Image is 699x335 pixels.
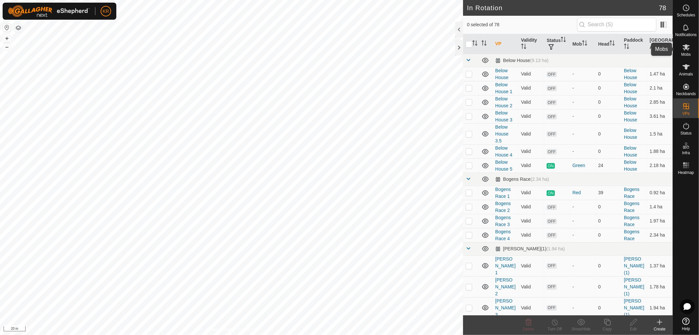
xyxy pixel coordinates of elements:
[573,148,593,155] div: -
[518,214,544,228] td: Valid
[547,100,556,105] span: OFF
[547,219,556,224] span: OFF
[624,82,637,94] a: Below House
[624,187,639,199] a: Bogens Race
[673,315,699,333] a: Help
[595,144,621,158] td: 0
[682,151,690,155] span: Infra
[547,114,556,119] span: OFF
[495,187,511,199] a: Bogens Race 1
[647,200,673,214] td: 1.4 ha
[472,41,477,47] p-sorticon: Activate to sort
[595,123,621,144] td: 0
[647,186,673,200] td: 0.92 ha
[647,34,673,54] th: [GEOGRAPHIC_DATA] Area
[573,99,593,106] div: -
[582,41,587,47] p-sorticon: Activate to sort
[495,201,511,213] a: Bogens Race 2
[647,81,673,95] td: 2.1 ha
[595,200,621,214] td: 0
[647,123,673,144] td: 1.5 ha
[495,229,511,241] a: Bogens Race 4
[595,67,621,81] td: 0
[573,232,593,239] div: -
[568,326,594,332] div: Show/Hide
[3,34,11,42] button: +
[595,81,621,95] td: 0
[518,109,544,123] td: Valid
[481,41,487,47] p-sorticon: Activate to sort
[523,327,534,331] span: Delete
[518,255,544,276] td: Valid
[595,34,621,54] th: Head
[594,326,620,332] div: Copy
[547,284,556,290] span: OFF
[573,203,593,210] div: -
[530,58,549,63] span: (9.13 ha)
[660,45,665,50] p-sorticon: Activate to sort
[495,110,512,122] a: Below House 3
[677,13,695,17] span: Schedules
[518,67,544,81] td: Valid
[573,304,593,311] div: -
[573,283,593,290] div: -
[493,34,518,54] th: VP
[647,67,673,81] td: 1.47 ha
[518,297,544,318] td: Valid
[678,171,694,175] span: Heatmap
[561,38,566,43] p-sorticon: Activate to sort
[518,200,544,214] td: Valid
[682,327,690,331] span: Help
[547,263,556,269] span: OFF
[647,297,673,318] td: 1.94 ha
[546,246,565,251] span: (1.94 ha)
[647,95,673,109] td: 2.85 ha
[547,131,556,137] span: OFF
[573,262,593,269] div: -
[595,214,621,228] td: 0
[647,109,673,123] td: 3.61 ha
[495,68,508,80] a: Below House
[547,72,556,77] span: OFF
[595,297,621,318] td: 0
[573,218,593,224] div: -
[573,71,593,77] div: -
[518,81,544,95] td: Valid
[521,45,526,50] p-sorticon: Activate to sort
[518,186,544,200] td: Valid
[495,215,511,227] a: Bogens Race 3
[518,34,544,54] th: Validity
[206,326,230,332] a: Privacy Policy
[676,92,696,96] span: Neckbands
[647,214,673,228] td: 1.97 ha
[3,43,11,51] button: –
[624,215,639,227] a: Bogens Race
[647,276,673,297] td: 1.78 ha
[624,45,629,50] p-sorticon: Activate to sort
[577,18,656,31] input: Search (S)
[595,228,621,242] td: 0
[238,326,257,332] a: Contact Us
[573,162,593,169] div: Green
[595,158,621,173] td: 24
[595,109,621,123] td: 0
[659,3,666,13] span: 78
[8,5,90,17] img: Gallagher Logo
[518,228,544,242] td: Valid
[573,113,593,120] div: -
[495,96,512,108] a: Below House 2
[573,85,593,92] div: -
[682,112,689,115] span: VPs
[495,177,549,182] div: Bogens Race
[573,189,593,196] div: Red
[624,68,637,80] a: Below House
[547,233,556,238] span: OFF
[531,177,549,182] span: (2.34 ha)
[547,305,556,311] span: OFF
[3,24,11,31] button: Reset Map
[624,229,639,241] a: Bogens Race
[495,256,515,275] a: [PERSON_NAME] 1
[647,255,673,276] td: 1.37 ha
[542,326,568,332] div: Turn Off
[624,277,644,296] a: [PERSON_NAME](1)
